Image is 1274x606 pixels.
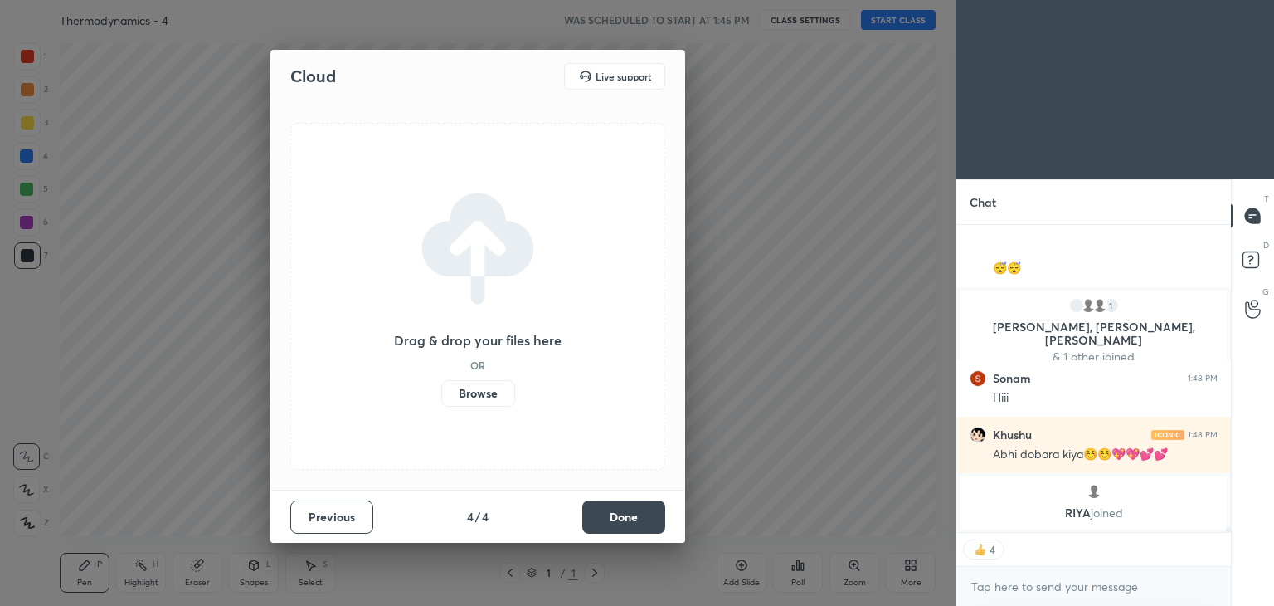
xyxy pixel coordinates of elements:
[1263,239,1269,252] p: D
[1080,297,1097,314] img: default.png
[475,508,480,525] h4: /
[970,370,986,387] img: 3
[1151,430,1184,440] img: iconic-light.a09c19a4.png
[290,501,373,534] button: Previous
[956,225,1231,533] div: grid
[1103,297,1120,314] div: 1
[582,501,665,534] button: Done
[993,390,1218,407] div: Hiii
[989,543,995,556] div: 4
[596,71,651,81] h5: Live support
[993,371,1031,386] h6: Sonam
[970,320,1217,347] p: [PERSON_NAME], [PERSON_NAME], [PERSON_NAME]
[1264,193,1269,205] p: T
[467,508,474,525] h4: 4
[1068,297,1085,314] img: 3
[993,428,1032,442] h6: Khushu
[956,180,1009,224] p: Chat
[1092,297,1108,314] img: default.png
[970,427,986,443] img: bc1b24a83e754685ae0ab4948de1d942.jpg
[970,506,1217,520] p: RIYA
[1091,505,1123,520] span: joined
[1188,430,1218,440] div: 1:48 PM
[482,508,489,525] h4: 4
[290,66,336,87] h2: Cloud
[1262,286,1269,298] p: G
[394,334,562,347] h3: Drag & drop your files here
[1086,483,1102,500] img: default.png
[970,350,1217,364] p: & 1 other joined
[993,447,1218,463] div: Abhi dobara kiya☺️☺️💖💖💕💕
[470,360,485,370] h5: OR
[972,541,989,558] img: thumbs_up.png
[1188,374,1218,384] div: 1:48 PM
